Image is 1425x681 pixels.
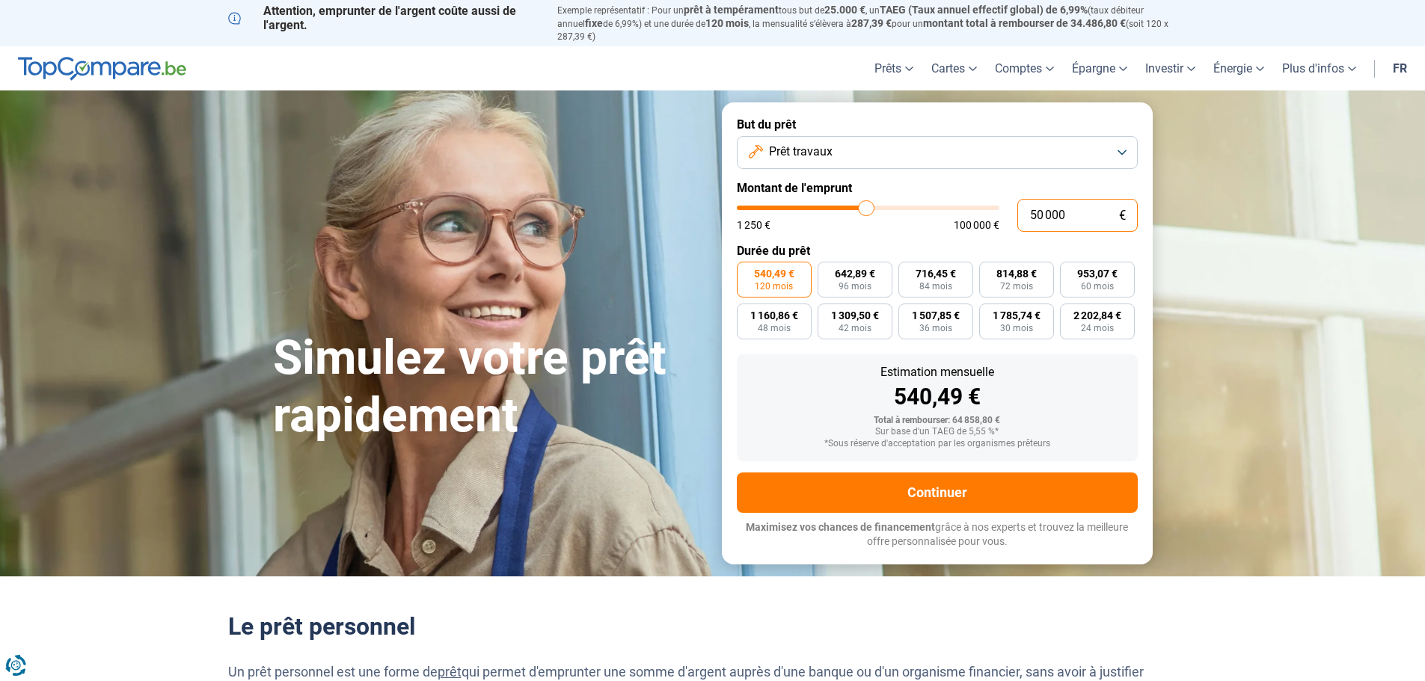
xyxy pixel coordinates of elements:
[1063,46,1136,90] a: Épargne
[585,17,603,29] span: fixe
[831,310,879,321] span: 1 309,50 €
[824,4,865,16] span: 25.000 €
[922,46,986,90] a: Cartes
[737,181,1138,195] label: Montant de l'emprunt
[839,324,871,333] span: 42 mois
[1081,324,1114,333] span: 24 mois
[737,520,1138,549] p: grâce à nos experts et trouvez la meilleure offre personnalisée pour vous.
[749,439,1126,449] div: *Sous réserve d'acceptation par les organismes prêteurs
[737,472,1138,513] button: Continuer
[557,4,1198,43] p: Exemple représentatif : Pour un tous but de , un (taux débiteur annuel de 6,99%) et une durée de ...
[769,144,833,160] span: Prêt travaux
[1273,46,1365,90] a: Plus d'infos
[919,324,952,333] span: 36 mois
[1384,46,1416,90] a: fr
[749,366,1126,378] div: Estimation mensuelle
[954,220,999,230] span: 100 000 €
[749,416,1126,426] div: Total à rembourser: 64 858,80 €
[755,282,793,291] span: 120 mois
[749,427,1126,437] div: Sur base d'un TAEG de 5,55 %*
[1077,268,1118,279] span: 953,07 €
[986,46,1063,90] a: Comptes
[916,268,956,279] span: 716,45 €
[684,4,779,16] span: prêt à tempérament
[923,17,1126,29] span: montant total à rembourser de 34.486,80 €
[228,4,539,32] p: Attention, emprunter de l'argent coûte aussi de l'argent.
[705,17,749,29] span: 120 mois
[750,310,798,321] span: 1 160,86 €
[273,330,704,445] h1: Simulez votre prêt rapidement
[912,310,960,321] span: 1 507,85 €
[438,664,462,680] a: prêt
[1204,46,1273,90] a: Énergie
[228,612,1198,641] h2: Le prêt personnel
[996,268,1037,279] span: 814,88 €
[919,282,952,291] span: 84 mois
[851,17,892,29] span: 287,39 €
[835,268,875,279] span: 642,89 €
[865,46,922,90] a: Prêts
[1119,209,1126,222] span: €
[746,521,935,533] span: Maximisez vos chances de financement
[1000,282,1033,291] span: 72 mois
[737,220,770,230] span: 1 250 €
[749,386,1126,408] div: 540,49 €
[880,4,1088,16] span: TAEG (Taux annuel effectif global) de 6,99%
[1136,46,1204,90] a: Investir
[737,244,1138,258] label: Durée du prêt
[754,268,794,279] span: 540,49 €
[993,310,1041,321] span: 1 785,74 €
[839,282,871,291] span: 96 mois
[737,117,1138,132] label: But du prêt
[1073,310,1121,321] span: 2 202,84 €
[737,136,1138,169] button: Prêt travaux
[18,57,186,81] img: TopCompare
[1000,324,1033,333] span: 30 mois
[1081,282,1114,291] span: 60 mois
[758,324,791,333] span: 48 mois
